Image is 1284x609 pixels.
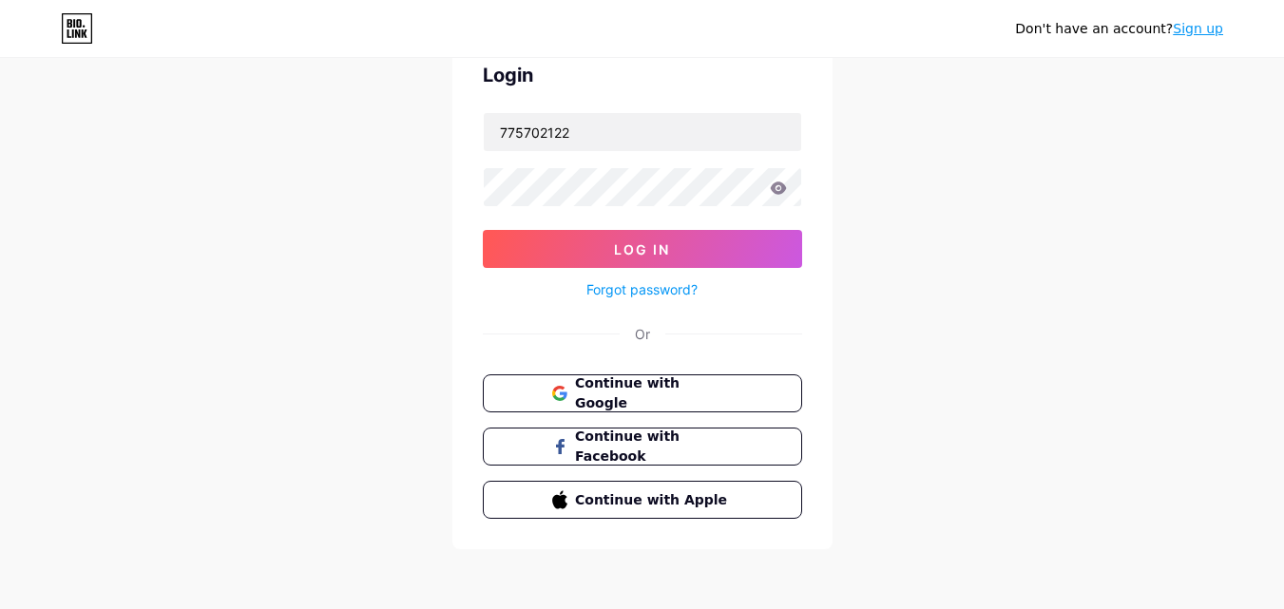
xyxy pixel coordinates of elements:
button: Continue with Facebook [483,428,802,466]
span: Log In [614,241,670,257]
input: Username [484,113,801,151]
div: Or [635,324,650,344]
button: Continue with Apple [483,481,802,519]
button: Continue with Google [483,374,802,412]
div: Don't have an account? [1015,19,1223,39]
button: Log In [483,230,802,268]
span: Continue with Facebook [575,427,732,466]
span: Continue with Apple [575,490,732,510]
a: Sign up [1173,21,1223,36]
span: Continue with Google [575,373,732,413]
a: Forgot password? [586,279,698,299]
div: Login [483,61,802,89]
